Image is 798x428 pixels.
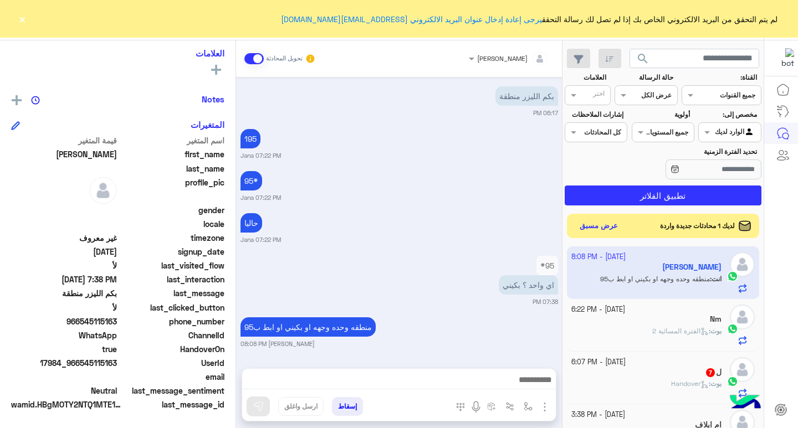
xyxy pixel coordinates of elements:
label: حالة الرسالة [616,73,673,82]
span: SAM [11,148,117,160]
h5: Nm [710,314,722,324]
div: اختر [593,89,606,101]
h6: Notes [202,94,224,104]
span: last_name [119,163,225,174]
h6: العلامات [11,48,224,58]
img: send message [253,401,264,412]
span: null [11,371,117,383]
span: ChannelId [119,329,225,341]
img: make a call [456,403,465,411]
span: لديك 1 محادثات جديدة واردة [660,221,735,231]
p: 13/10/2025, 6:17 PM [495,86,558,106]
span: اسم المتغير [119,135,225,146]
span: search [636,52,649,65]
span: true [11,343,117,355]
img: defaultAdmin.png [89,177,117,204]
button: إسقاط [332,397,363,416]
button: create order [483,397,501,415]
span: email [119,371,225,383]
b: : [709,379,722,388]
small: [DATE] - 6:22 PM [571,305,625,315]
p: 13/10/2025, 7:22 PM [241,129,260,148]
a: يرجى إعادة إدخال عنوان البريد الالكتروني [EMAIL_ADDRESS][DOMAIN_NAME] [281,14,542,24]
small: 07:38 PM [533,297,558,306]
label: مخصص إلى: [700,110,757,120]
span: HandoverOn [119,343,225,355]
button: × [17,13,28,24]
img: Trigger scenario [505,402,514,411]
span: بوت [710,379,722,388]
p: 13/10/2025, 7:22 PM [241,213,262,233]
small: Jana 07:22 PM [241,151,281,160]
span: 7 [706,368,715,377]
span: last_message [119,287,225,299]
img: hulul-logo.png [726,384,765,422]
span: 0 [11,385,117,396]
span: قيمة المتغير [11,135,117,146]
span: last_clicked_button [119,302,225,313]
span: بكم الليزر منطقة [11,287,117,299]
img: send voice note [469,400,483,414]
small: 06:17 PM [533,109,558,117]
span: UserId [119,357,225,369]
h5: ل [705,368,722,377]
span: profile_pic [119,177,225,202]
img: create order [487,402,496,411]
span: first_name [119,148,225,160]
button: ارسل واغلق [278,397,324,416]
span: لأ [11,302,117,313]
span: last_message_sentiment [119,385,225,396]
b: : [709,327,722,335]
span: لأ [11,260,117,271]
p: 13/10/2025, 7:38 PM [499,275,558,295]
img: defaultAdmin.png [730,305,755,329]
span: لم يتم التحقق من البريد الالكتروني الخاص بك إذا لم تصل لك رسالة التحقق [281,13,777,25]
span: phone_number [119,316,225,327]
small: [PERSON_NAME] 08:08 PM [241,339,315,348]
img: WhatsApp [727,376,738,387]
p: 13/10/2025, 8:08 PM [241,317,376,337]
p: 13/10/2025, 7:38 PM [536,256,558,275]
label: العلامات [566,73,606,82]
span: 2 [11,329,117,341]
button: search [630,49,657,73]
label: إشارات الملاحظات [566,110,623,120]
span: 966545115163 [11,316,117,327]
span: 2025-10-13T08:20:17.766Z [11,246,117,257]
span: 17984_966545115163 [11,357,117,369]
label: أولوية [633,110,690,120]
small: [DATE] - 6:07 PM [571,357,626,368]
span: null [11,218,117,230]
img: 177882628735456 [774,48,794,68]
img: add [12,95,22,105]
span: locale [119,218,225,230]
h6: المتغيرات [191,120,224,130]
span: last_interaction [119,274,225,285]
span: غير معروف [11,232,117,244]
img: WhatsApp [727,323,738,334]
img: select flow [524,402,533,411]
img: send attachment [538,400,551,414]
span: Handover [671,379,709,388]
span: last_message_id [124,399,224,410]
span: null [11,204,117,216]
small: تحويل المحادثة [266,54,303,63]
span: timezone [119,232,225,244]
span: بوت [710,327,722,335]
button: تطبيق الفلاتر [565,185,761,205]
button: select flow [519,397,538,415]
span: الفترة المسائية 2 [652,327,709,335]
span: signup_date [119,246,225,257]
img: notes [31,96,40,105]
img: defaultAdmin.png [730,357,755,382]
small: [DATE] - 3:38 PM [571,410,625,420]
span: wamid.HBgMOTY2NTQ1MTE1MTYzFQIAEhgUM0FDNzcwQUIxQ0IyM0ZEODYwQkIA [11,399,122,410]
label: القناة: [683,73,758,82]
span: 2025-10-13T16:38:39.658612Z [11,274,117,285]
button: عرض مسبق [575,218,623,234]
span: gender [119,204,225,216]
small: Jana 07:22 PM [241,235,281,244]
label: تحديد الفترة الزمنية [633,147,757,157]
span: last_visited_flow [119,260,225,271]
span: [PERSON_NAME] [477,54,528,63]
